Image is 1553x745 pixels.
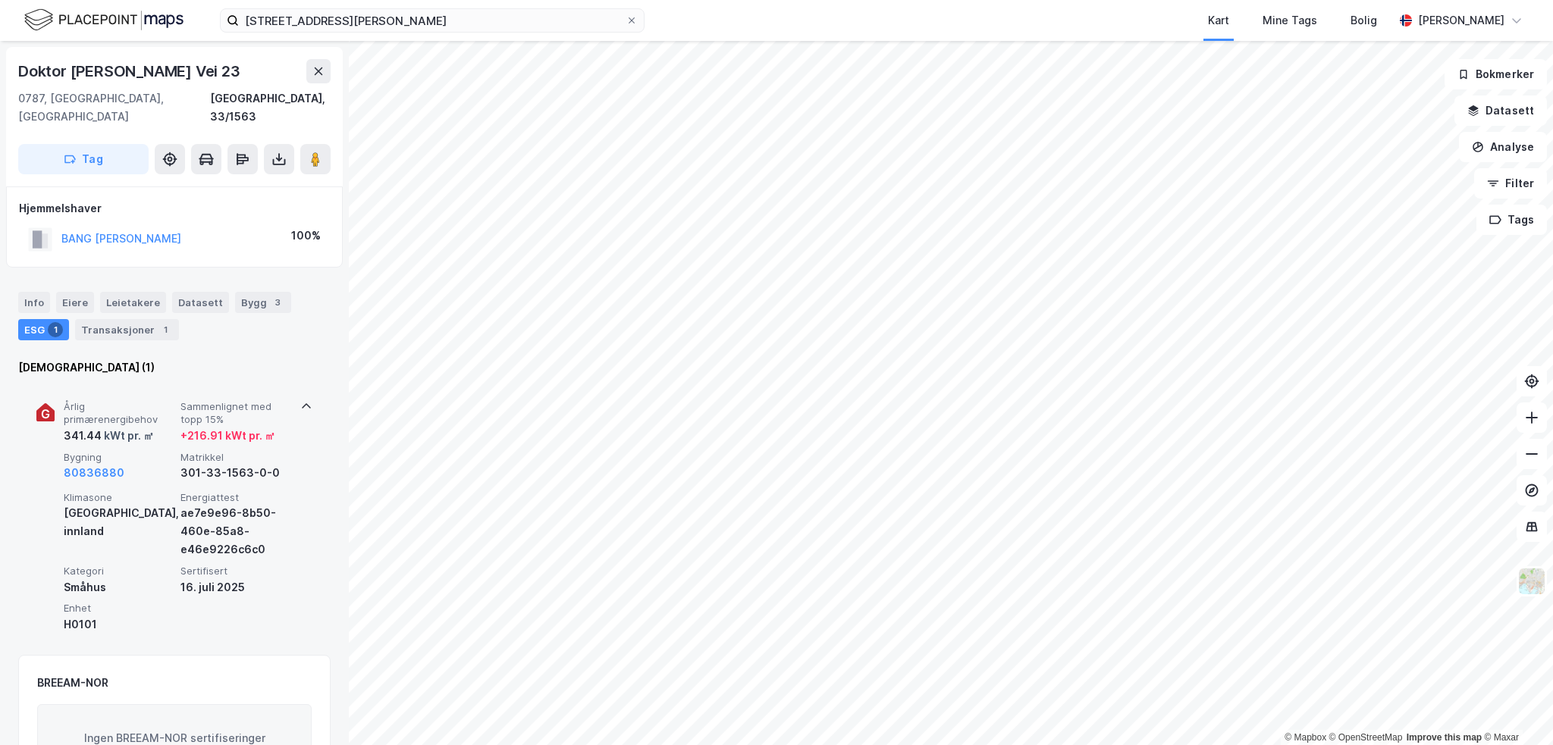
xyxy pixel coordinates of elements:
span: Sertifisert [180,565,291,578]
button: 80836880 [64,464,124,482]
div: Info [18,292,50,313]
div: ESG [18,319,69,340]
span: Bygning [64,451,174,464]
a: Mapbox [1285,732,1326,743]
div: [GEOGRAPHIC_DATA], 33/1563 [210,89,331,126]
div: Eiere [56,292,94,313]
a: OpenStreetMap [1329,732,1403,743]
img: logo.f888ab2527a4732fd821a326f86c7f29.svg [24,7,184,33]
div: BREEAM-NOR [37,674,108,692]
iframe: Chat Widget [1477,672,1553,745]
span: Energiattest [180,491,291,504]
div: [DEMOGRAPHIC_DATA] (1) [18,358,331,377]
div: H0101 [64,615,174,634]
span: Matrikkel [180,451,291,464]
input: Søk på adresse, matrikkel, gårdeiere, leietakere eller personer [239,9,626,32]
div: kWt pr. ㎡ [102,427,154,445]
div: Bygg [235,292,291,313]
span: Enhet [64,602,174,615]
div: Kart [1208,11,1229,30]
div: Bolig [1351,11,1377,30]
div: 341.44 [64,427,154,445]
div: 1 [48,322,63,337]
div: Mine Tags [1263,11,1317,30]
div: 3 [270,295,285,310]
div: ae7e9e96-8b50-460e-85a8-e46e9226c6c0 [180,504,291,559]
div: [GEOGRAPHIC_DATA], innland [64,504,174,540]
button: Datasett [1454,95,1547,126]
div: 16. juli 2025 [180,578,291,596]
div: + 216.91 kWt pr. ㎡ [180,427,275,445]
button: Tag [18,144,149,174]
span: Årlig primærenergibehov [64,400,174,427]
div: Datasett [172,292,229,313]
div: Hjemmelshaver [19,199,330,218]
div: Transaksjoner [75,319,179,340]
a: Improve this map [1407,732,1482,743]
span: Kategori [64,565,174,578]
button: Bokmerker [1445,59,1547,89]
div: 1 [158,322,173,337]
div: [PERSON_NAME] [1418,11,1504,30]
button: Analyse [1459,132,1547,162]
div: Kontrollprogram for chat [1477,672,1553,745]
button: Tags [1476,205,1547,235]
div: Doktor [PERSON_NAME] Vei 23 [18,59,243,83]
div: Småhus [64,578,174,596]
img: Z [1517,567,1546,596]
div: Leietakere [100,292,166,313]
span: Sammenlignet med topp 15% [180,400,291,427]
div: 100% [291,227,321,245]
span: Klimasone [64,491,174,504]
button: Filter [1474,168,1547,199]
div: 0787, [GEOGRAPHIC_DATA], [GEOGRAPHIC_DATA] [18,89,210,126]
div: 301-33-1563-0-0 [180,464,291,482]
